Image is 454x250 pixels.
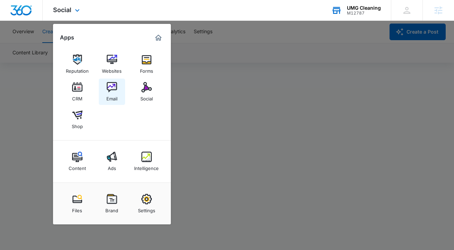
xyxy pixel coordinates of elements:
[99,51,125,77] a: Websites
[64,51,90,77] a: Reputation
[72,204,82,213] div: Files
[99,79,125,105] a: Email
[133,148,160,175] a: Intelligence
[153,32,164,43] a: Marketing 360® Dashboard
[102,65,122,74] div: Websites
[60,34,74,41] h2: Apps
[133,190,160,217] a: Settings
[134,162,159,171] div: Intelligence
[69,162,86,171] div: Content
[347,11,381,16] div: account id
[66,65,89,74] div: Reputation
[133,79,160,105] a: Social
[64,190,90,217] a: Files
[99,190,125,217] a: Brand
[105,204,118,213] div: Brand
[72,120,83,129] div: Shop
[133,51,160,77] a: Forms
[99,148,125,175] a: Ads
[347,5,381,11] div: account name
[140,92,153,101] div: Social
[64,79,90,105] a: CRM
[106,92,117,101] div: Email
[108,162,116,171] div: Ads
[53,6,71,14] span: Social
[64,148,90,175] a: Content
[140,65,153,74] div: Forms
[64,106,90,133] a: Shop
[72,92,82,101] div: CRM
[138,204,155,213] div: Settings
